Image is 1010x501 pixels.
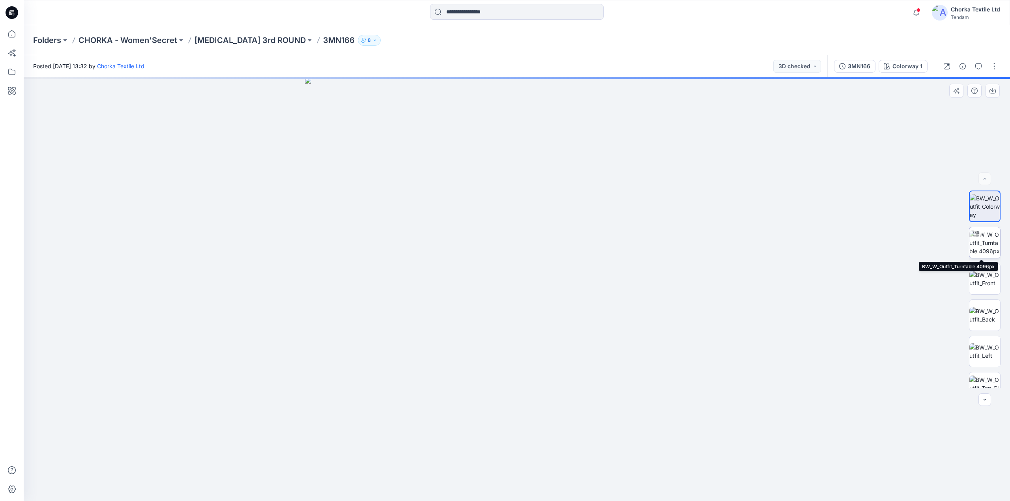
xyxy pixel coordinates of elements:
[195,35,306,46] a: [MEDICAL_DATA] 3rd ROUND
[969,271,1000,287] img: BW_W_Outfit_Front
[970,194,1000,219] img: BW_W_Outfit_Colorway
[33,62,144,70] span: Posted [DATE] 13:32 by
[969,307,1000,323] img: BW_W_Outfit_Back
[79,35,177,46] a: CHORKA - Women'Secret
[956,60,969,73] button: Details
[323,35,355,46] p: 3MN166
[358,35,381,46] button: 8
[848,62,870,71] div: 3MN166
[969,343,1000,360] img: BW_W_Outfit_Left
[368,36,371,45] p: 8
[969,230,1000,255] img: BW_W_Outfit_Turntable 4096px
[932,5,948,21] img: avatar
[879,60,928,73] button: Colorway 1
[969,376,1000,400] img: BW_W_Outfit_Top_CloseUp
[97,63,144,69] a: Chorka Textile Ltd
[33,35,61,46] a: Folders
[892,62,922,71] div: Colorway 1
[951,14,1000,20] div: Tendam
[951,5,1000,14] div: Chorka Textile Ltd
[834,60,875,73] button: 3MN166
